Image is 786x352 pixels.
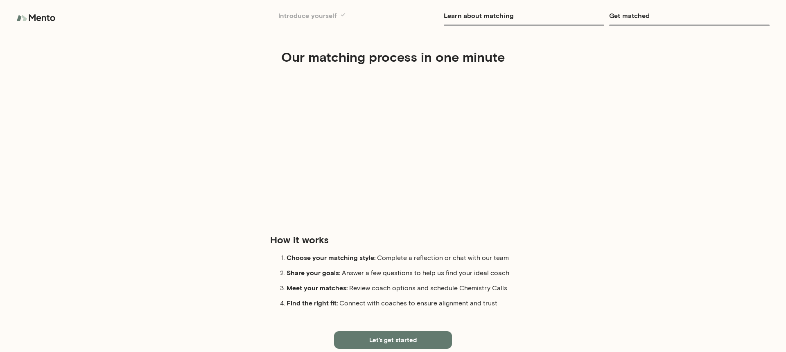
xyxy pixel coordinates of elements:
[16,10,57,26] img: logo
[287,284,349,291] span: Meet your matches:
[287,253,377,261] span: Choose your matching style:
[287,269,342,276] span: Share your goals:
[287,299,339,307] span: Find the right fit:
[270,233,516,246] h5: How it works
[287,298,516,308] div: Connect with coaches to ensure alignment and trust
[270,73,516,220] iframe: Welcome to Mento
[287,253,516,263] div: Complete a reflection or chat with our team
[278,10,439,21] h6: Introduce yourself
[334,331,452,348] button: Let's get started
[609,10,770,21] h6: Get matched
[287,268,516,278] div: Answer a few questions to help us find your ideal coach
[287,283,516,293] div: Review coach options and schedule Chemistry Calls
[85,49,701,65] h4: Our matching process in one minute
[444,10,604,21] h6: Learn about matching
